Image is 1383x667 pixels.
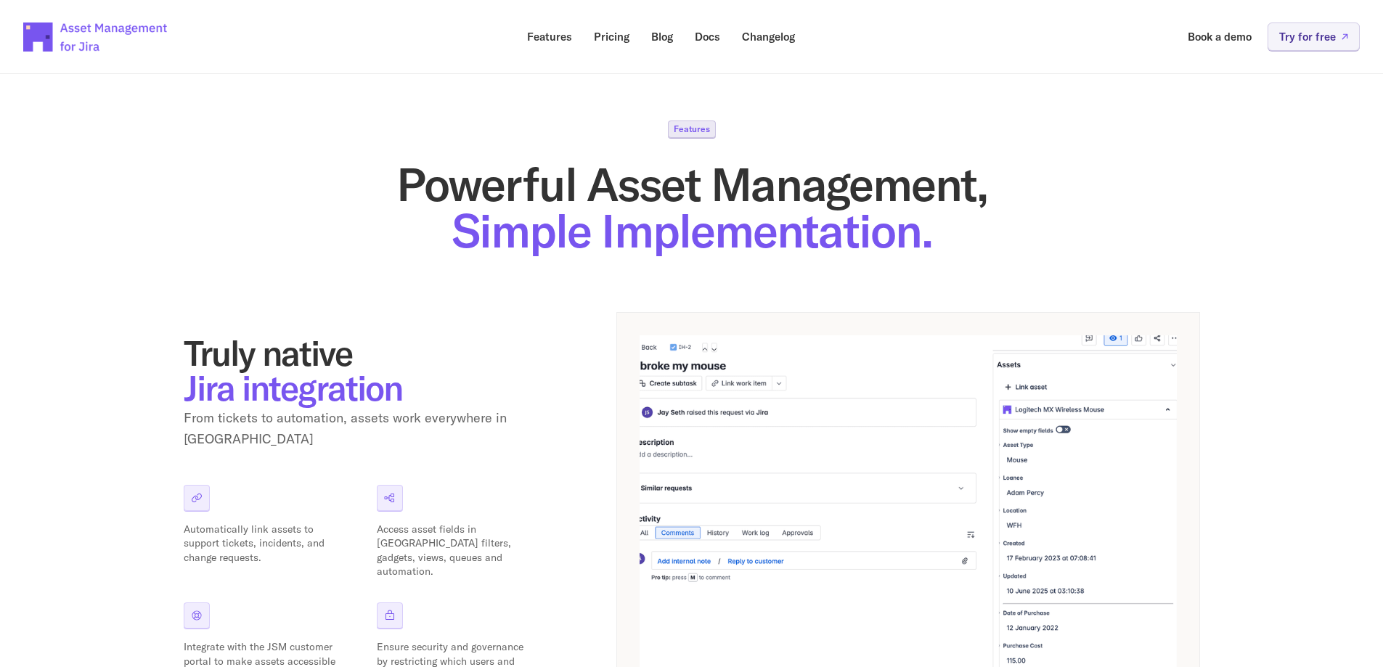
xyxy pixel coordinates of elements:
[527,31,572,42] p: Features
[742,31,795,42] p: Changelog
[732,22,805,51] a: Changelog
[184,523,336,565] p: Automatically link assets to support tickets, incidents, and change requests.
[685,22,730,51] a: Docs
[1279,31,1336,42] p: Try for free
[517,22,582,51] a: Features
[1178,22,1262,51] a: Book a demo
[1268,22,1360,51] a: Try for free
[674,125,710,134] p: Features
[695,31,720,42] p: Docs
[184,161,1200,254] h1: Powerful Asset Management,
[1188,31,1252,42] p: Book a demo
[594,31,629,42] p: Pricing
[584,22,640,51] a: Pricing
[184,366,402,409] span: Jira integration
[452,201,932,260] span: Simple Implementation.
[641,22,683,51] a: Blog
[184,408,547,450] p: From tickets to automation, assets work everywhere in [GEOGRAPHIC_DATA]
[377,523,529,579] p: Access asset fields in [GEOGRAPHIC_DATA] filters, gadgets, views, queues and automation.
[651,31,673,42] p: Blog
[184,335,547,405] h2: Truly native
